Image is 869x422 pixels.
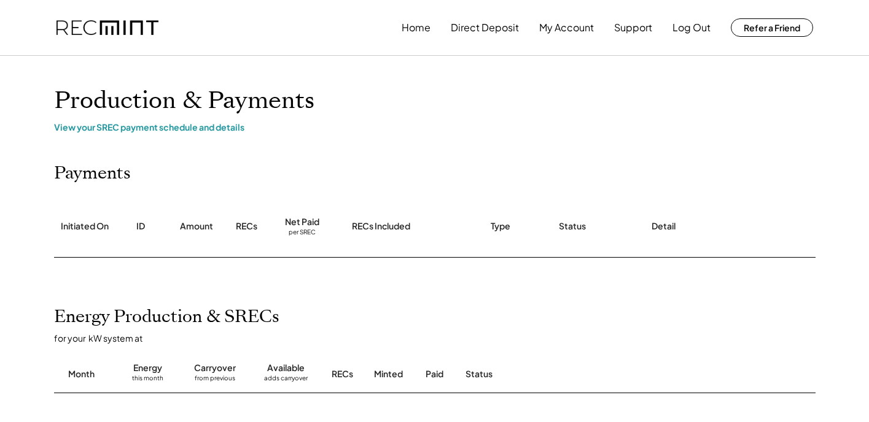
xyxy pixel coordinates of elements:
[236,220,257,232] div: RECs
[54,332,828,343] div: for your kW system at
[54,307,279,328] h2: Energy Production & SRECs
[264,374,308,386] div: adds carryover
[491,220,510,232] div: Type
[352,220,410,232] div: RECs Included
[61,220,109,232] div: Initiated On
[672,15,711,40] button: Log Out
[267,362,305,374] div: Available
[559,220,586,232] div: Status
[54,163,131,184] h2: Payments
[466,368,674,380] div: Status
[285,216,319,228] div: Net Paid
[54,86,816,115] h1: Production & Payments
[332,368,353,380] div: RECs
[133,362,162,374] div: Energy
[539,15,594,40] button: My Account
[132,374,163,386] div: this month
[731,18,813,37] button: Refer a Friend
[652,220,676,232] div: Detail
[180,220,213,232] div: Amount
[57,20,158,36] img: recmint-logotype%403x.png
[402,15,431,40] button: Home
[374,368,403,380] div: Minted
[68,368,95,380] div: Month
[54,121,816,132] div: View your SREC payment schedule and details
[426,368,443,380] div: Paid
[289,228,316,237] div: per SREC
[136,220,145,232] div: ID
[614,15,652,40] button: Support
[195,374,235,386] div: from previous
[451,15,519,40] button: Direct Deposit
[194,362,236,374] div: Carryover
